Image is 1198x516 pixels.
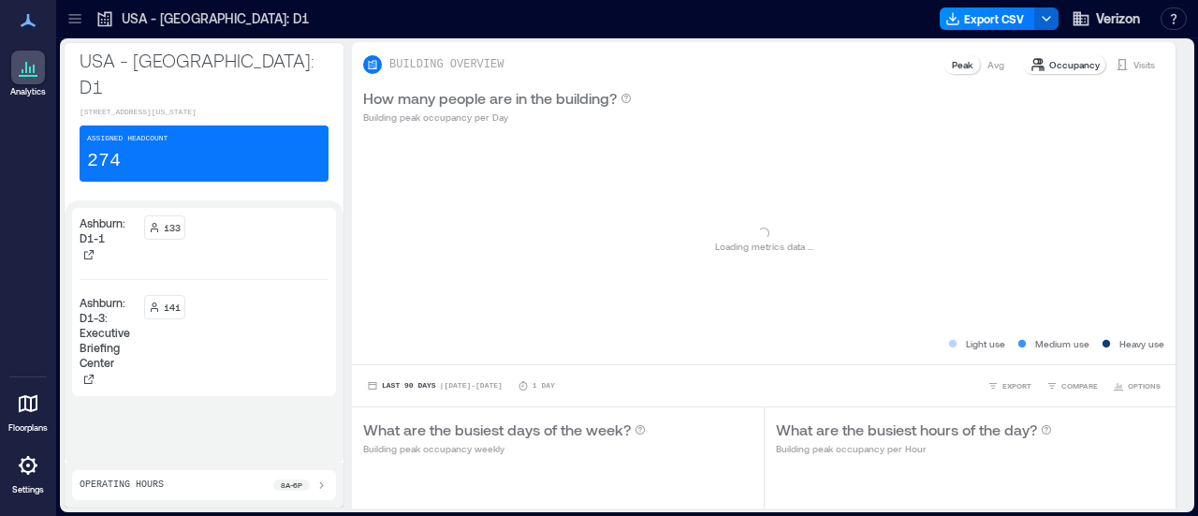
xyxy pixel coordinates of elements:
[10,86,46,97] p: Analytics
[281,479,302,491] p: 8a - 6p
[987,57,1004,72] p: Avg
[122,9,309,28] p: USA - [GEOGRAPHIC_DATA]: D1
[363,441,646,456] p: Building peak occupancy weekly
[1096,9,1140,28] span: Verizon
[363,87,617,110] p: How many people are in the building?
[1109,376,1164,395] button: OPTIONS
[87,148,121,174] p: 274
[1035,336,1089,351] p: Medium use
[164,220,181,235] p: 133
[966,336,1005,351] p: Light use
[80,478,164,493] p: Operating Hours
[1002,380,1031,391] span: EXPORT
[80,107,329,118] p: [STREET_ADDRESS][US_STATE]
[1049,57,1100,72] p: Occupancy
[164,300,181,315] p: 141
[363,419,631,441] p: What are the busiest days of the week?
[952,57,972,72] p: Peak
[363,376,506,395] button: Last 90 Days |[DATE]-[DATE]
[1133,57,1155,72] p: Visits
[80,215,137,245] p: Ashburn: D1-1
[776,441,1052,456] p: Building peak occupancy per Hour
[1043,376,1102,395] button: COMPARE
[87,133,168,144] p: Assigned Headcount
[6,443,51,501] a: Settings
[1061,380,1098,391] span: COMPARE
[984,376,1035,395] button: EXPORT
[8,422,48,434] p: Floorplans
[5,45,51,103] a: Analytics
[1119,336,1164,351] p: Heavy use
[12,484,44,495] p: Settings
[3,381,53,439] a: Floorplans
[80,295,137,370] p: Ashburn: D1-3: Executive Briefing Center
[363,110,632,125] p: Building peak occupancy per Day
[1128,380,1161,391] span: OPTIONS
[715,239,813,254] p: Loading metrics data ...
[1066,4,1146,34] button: Verizon
[533,380,555,391] p: 1 Day
[940,7,1035,30] button: Export CSV
[776,419,1037,441] p: What are the busiest hours of the day?
[80,47,329,99] p: USA - [GEOGRAPHIC_DATA]: D1
[389,57,504,72] p: BUILDING OVERVIEW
